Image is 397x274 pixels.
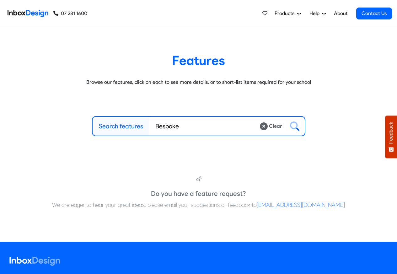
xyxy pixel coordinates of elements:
img: logo_inboxdesign_white.svg [9,257,60,266]
label: Search features [99,121,143,131]
button: Clear [260,122,285,131]
span: Products [275,10,297,17]
span: Feedback [388,122,394,144]
a: Products [272,7,303,20]
a: [EMAIL_ADDRESS][DOMAIN_NAME] [257,201,345,208]
input: NCEA [149,117,260,136]
heading: Features [9,52,388,68]
a: Help [307,7,329,20]
a: 07 281 1600 [53,10,87,17]
span: Help [309,10,322,17]
p: Browse our features, click on each to see more details, or to short-list items required for your ... [9,78,388,86]
h6: We are eager to hear your great ideas, please email your suggestions or feedback to [52,201,345,209]
h5: Do you have a feature request? [151,189,246,198]
a: About [332,7,349,20]
small: Clear [268,122,282,130]
a: Contact Us [356,8,392,19]
button: Feedback - Show survey [385,116,397,158]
